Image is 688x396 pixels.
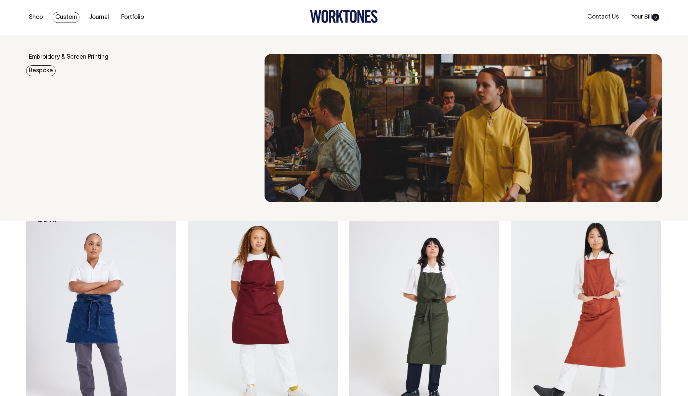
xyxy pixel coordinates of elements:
a: Contact Us [585,12,621,23]
a: Bespoke [26,65,56,76]
a: Shop [26,12,46,23]
img: Bespoke [265,54,662,202]
a: Your Bill0 [628,12,662,23]
a: Custom [53,12,79,23]
a: Portfolio [119,12,147,23]
a: Embroidery & Screen Printing [26,52,111,63]
a: Journal [86,12,112,23]
span: 0 [652,14,659,21]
